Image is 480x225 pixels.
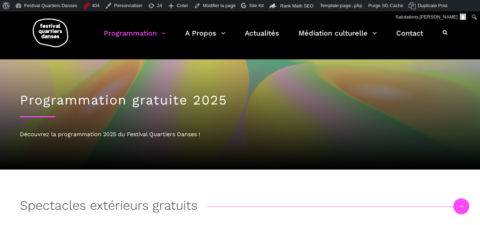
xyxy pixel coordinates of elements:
a: Programmation [104,27,166,48]
img: logo-fqd-med [33,18,68,47]
span: Rank Math SEO [280,3,313,9]
span: Site Kit [249,3,264,8]
h1: Programmation gratuite 2025 [20,92,460,108]
a: Salutations, [393,11,469,23]
div: Découvrez la programmation 2025 du Festival Quartiers Danses ! [20,130,460,139]
a: Médiation culturelle [298,27,377,48]
a: A Propos [185,27,226,48]
h3: Spectacles extérieurs gratuits [20,198,198,216]
a: Contact [396,27,423,48]
span: page.php [340,3,362,8]
span: [PERSON_NAME] [420,14,458,20]
a: Actualités [245,27,279,48]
